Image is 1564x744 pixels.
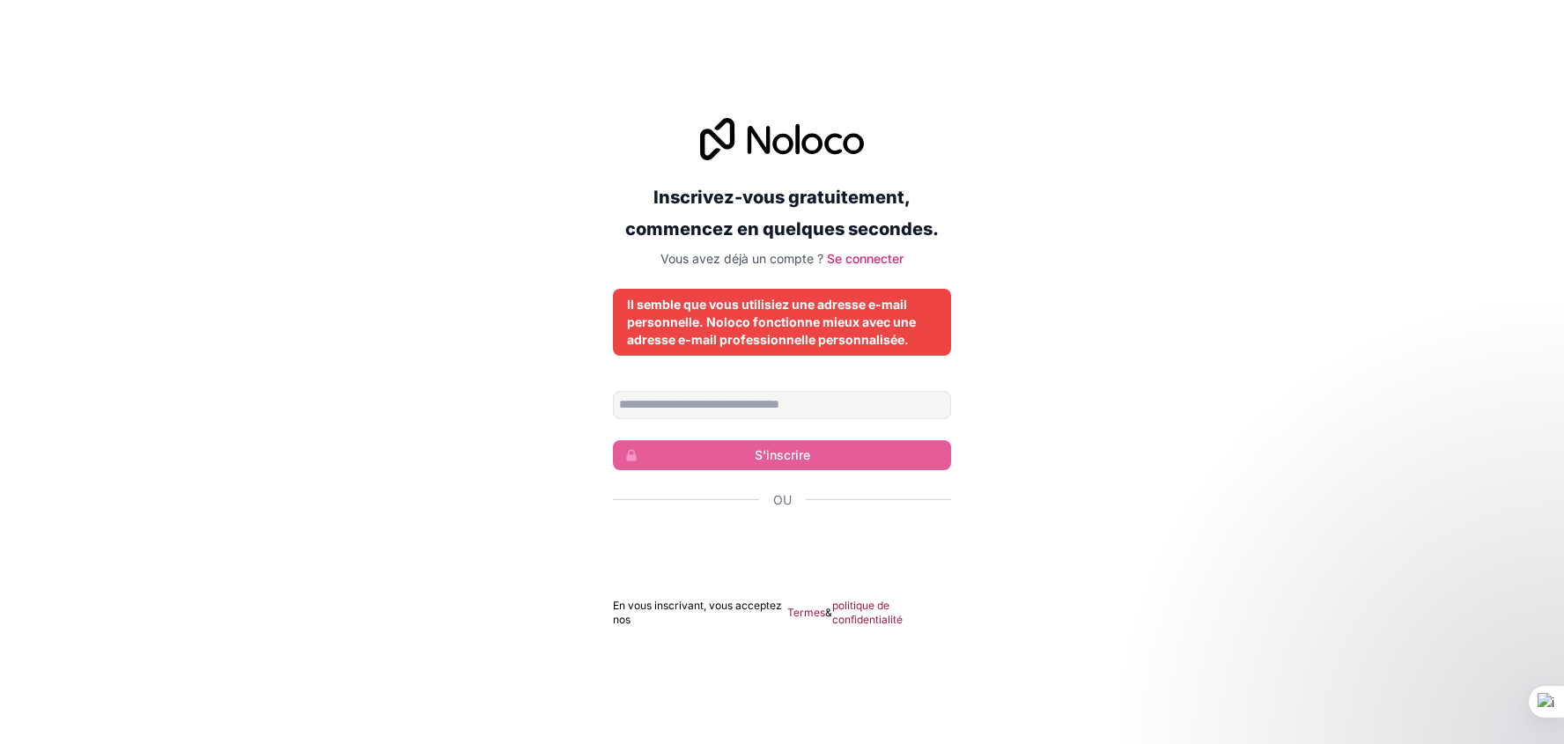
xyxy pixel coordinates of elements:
a: Termes [787,606,825,620]
font: Inscrivez-vous gratuitement, commencez en quelques secondes. [625,187,939,239]
font: En vous inscrivant, vous acceptez nos [613,599,782,626]
button: S'inscrire [613,440,951,470]
font: politique de confidentialité [832,599,903,626]
iframe: Message de notifications d'interphone [1212,612,1564,735]
font: Termes [787,606,825,619]
font: Il semble que vous utilisiez une adresse e-mail personnelle. Noloco fonctionne mieux avec une adr... [627,297,916,347]
iframe: Bouton "Se connecter avec Google" [604,528,960,567]
font: S'inscrire [755,447,810,462]
font: Vous avez déjà un compte ? [660,251,823,266]
font: Ou [773,492,792,507]
a: politique de confidentialité [832,599,951,627]
font: & [825,606,832,619]
a: Se connecter [827,251,904,266]
input: Adresse email [613,391,951,419]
